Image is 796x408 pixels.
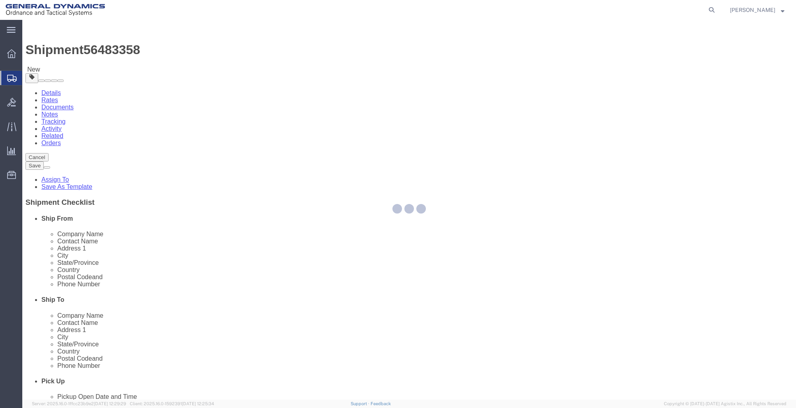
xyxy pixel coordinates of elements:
span: Evan Brigham [730,6,775,14]
span: Client: 2025.16.0-1592391 [130,401,214,406]
span: Copyright © [DATE]-[DATE] Agistix Inc., All Rights Reserved [664,400,786,407]
a: Feedback [371,401,391,406]
button: [PERSON_NAME] [730,5,785,15]
span: Server: 2025.16.0-1ffcc23b9e2 [32,401,126,406]
a: Support [351,401,371,406]
span: [DATE] 12:25:34 [182,401,214,406]
img: logo [6,4,105,16]
span: [DATE] 12:29:29 [94,401,126,406]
